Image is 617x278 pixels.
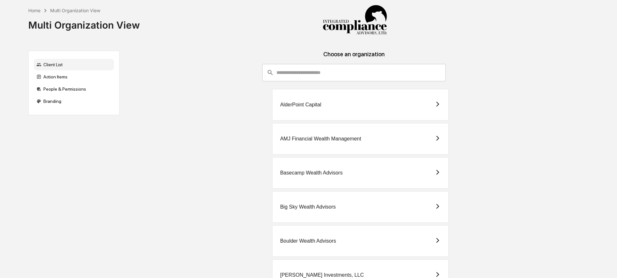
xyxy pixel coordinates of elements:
div: Multi Organization View [28,14,140,31]
div: Client List [34,59,114,70]
div: [PERSON_NAME] Investments, LLC [280,272,364,278]
div: Multi Organization View [50,8,100,13]
div: Action Items [34,71,114,83]
div: Home [28,8,40,13]
div: consultant-dashboard__filter-organizations-search-bar [262,64,446,81]
img: Integrated Compliance Advisors [323,5,387,35]
div: Choose an organization [125,51,584,64]
div: Boulder Wealth Advisors [280,238,336,244]
div: AMJ Financial Wealth Management [280,136,361,142]
div: People & Permissions [34,83,114,95]
div: Branding [34,95,114,107]
div: Basecamp Wealth Advisors [280,170,343,176]
div: AlderPoint Capital [280,102,321,108]
div: Big Sky Wealth Advisors [280,204,336,210]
